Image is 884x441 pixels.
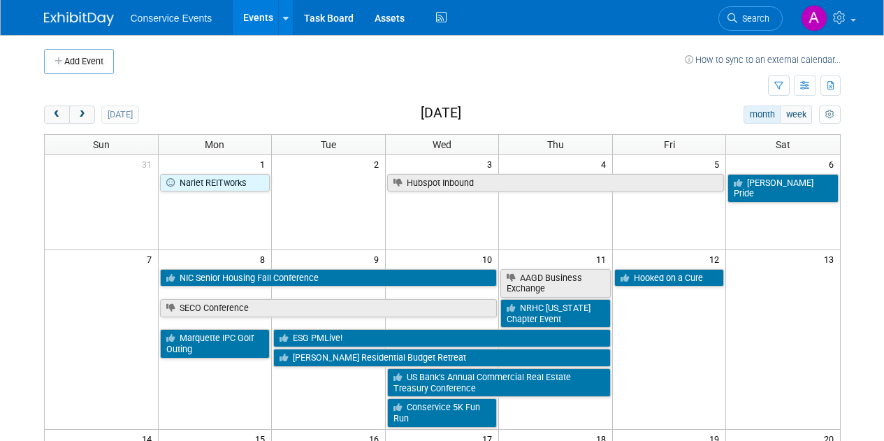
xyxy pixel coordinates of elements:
[685,55,841,65] a: How to sync to an external calendar...
[664,139,675,150] span: Fri
[713,155,725,173] span: 5
[259,250,271,268] span: 8
[737,13,769,24] span: Search
[433,139,451,150] span: Wed
[823,250,840,268] span: 13
[718,6,783,31] a: Search
[600,155,612,173] span: 4
[101,106,138,124] button: [DATE]
[44,106,70,124] button: prev
[273,329,611,347] a: ESG PMLive!
[160,329,270,358] a: Marquette IPC Golf Outing
[160,269,498,287] a: NIC Senior Housing Fall Conference
[131,13,212,24] span: Conservice Events
[819,106,840,124] button: myCustomButton
[160,299,498,317] a: SECO Conference
[595,250,612,268] span: 11
[481,250,498,268] span: 10
[44,49,114,74] button: Add Event
[69,106,95,124] button: next
[160,174,270,192] a: Nariet REITworks
[727,174,838,203] a: [PERSON_NAME] Pride
[486,155,498,173] span: 3
[93,139,110,150] span: Sun
[140,155,158,173] span: 31
[801,5,827,31] img: Amanda Terrano
[205,139,224,150] span: Mon
[372,250,385,268] span: 9
[614,269,725,287] a: Hooked on a Cure
[44,12,114,26] img: ExhibitDay
[387,398,498,427] a: Conservice 5K Fun Run
[372,155,385,173] span: 2
[547,139,564,150] span: Thu
[776,139,790,150] span: Sat
[708,250,725,268] span: 12
[500,269,611,298] a: AAGD Business Exchange
[145,250,158,268] span: 7
[387,174,725,192] a: Hubspot Inbound
[259,155,271,173] span: 1
[500,299,611,328] a: NRHC [US_STATE] Chapter Event
[321,139,336,150] span: Tue
[827,155,840,173] span: 6
[744,106,781,124] button: month
[421,106,461,121] h2: [DATE]
[387,368,611,397] a: US Bank’s Annual Commercial Real Estate Treasury Conference
[825,110,834,120] i: Personalize Calendar
[273,349,611,367] a: [PERSON_NAME] Residential Budget Retreat
[780,106,812,124] button: week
